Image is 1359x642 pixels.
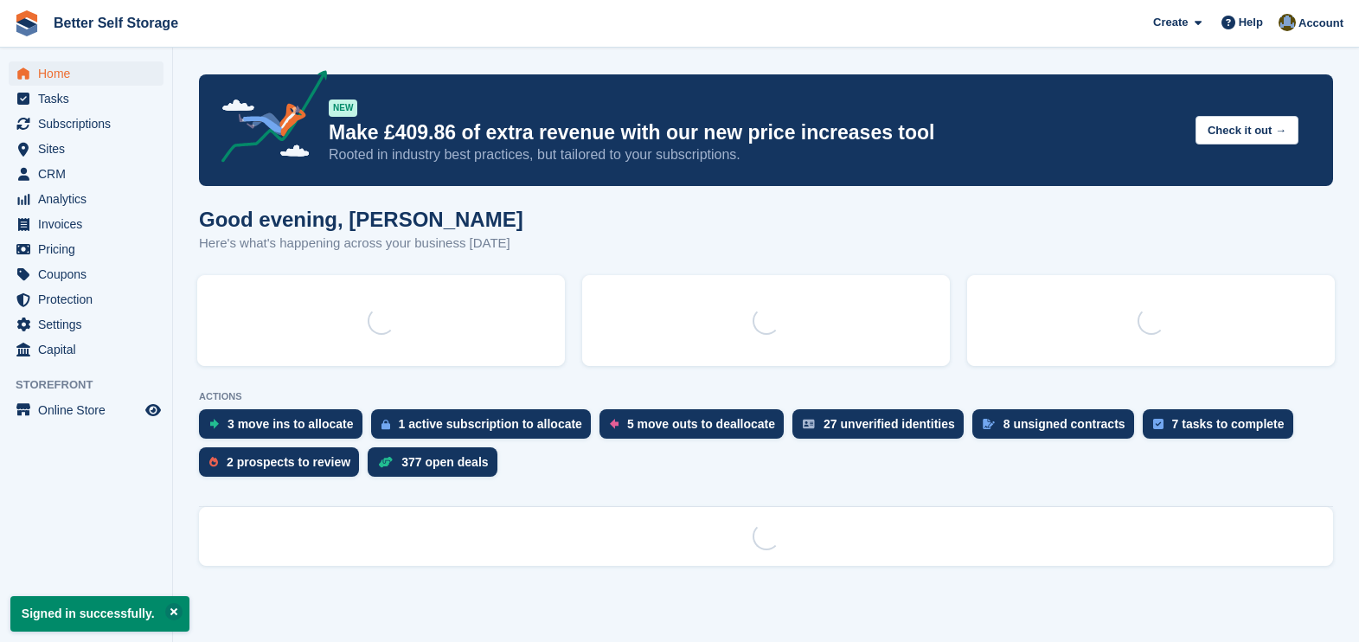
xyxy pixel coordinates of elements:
[38,137,142,161] span: Sites
[9,87,163,111] a: menu
[1298,15,1343,32] span: Account
[199,391,1333,402] p: ACTIONS
[610,419,619,429] img: move_outs_to_deallocate_icon-f764333ba52eb49d3ac5e1228854f67142a1ed5810a6f6cc68b1a99e826820c5.svg
[792,409,972,447] a: 27 unverified identities
[9,287,163,311] a: menu
[599,409,792,447] a: 5 move outs to deallocate
[38,61,142,86] span: Home
[9,237,163,261] a: menu
[16,376,172,394] span: Storefront
[199,208,523,231] h1: Good evening, [PERSON_NAME]
[329,120,1182,145] p: Make £409.86 of extra revenue with our new price increases tool
[371,409,599,447] a: 1 active subscription to allocate
[9,112,163,136] a: menu
[10,596,189,632] p: Signed in successfully.
[381,419,390,430] img: active_subscription_to_allocate_icon-d502201f5373d7db506a760aba3b589e785aa758c864c3986d89f69b8ff3...
[199,447,368,485] a: 2 prospects to review
[9,187,163,211] a: menu
[227,455,350,469] div: 2 prospects to review
[1239,14,1263,31] span: Help
[38,398,142,422] span: Online Store
[9,61,163,86] a: menu
[38,112,142,136] span: Subscriptions
[972,409,1143,447] a: 8 unsigned contracts
[38,187,142,211] span: Analytics
[9,337,163,362] a: menu
[378,456,393,468] img: deal-1b604bf984904fb50ccaf53a9ad4b4a5d6e5aea283cecdc64d6e3604feb123c2.svg
[47,9,185,37] a: Better Self Storage
[9,137,163,161] a: menu
[38,262,142,286] span: Coupons
[38,162,142,186] span: CRM
[209,419,219,429] img: move_ins_to_allocate_icon-fdf77a2bb77ea45bf5b3d319d69a93e2d87916cf1d5bf7949dd705db3b84f3ca.svg
[1153,14,1188,31] span: Create
[1279,14,1296,31] img: David Macdonald
[38,212,142,236] span: Invoices
[1172,417,1285,431] div: 7 tasks to complete
[1143,409,1302,447] a: 7 tasks to complete
[38,287,142,311] span: Protection
[401,455,488,469] div: 377 open deals
[9,212,163,236] a: menu
[207,70,328,169] img: price-adjustments-announcement-icon-8257ccfd72463d97f412b2fc003d46551f7dbcb40ab6d574587a9cd5c0d94...
[38,237,142,261] span: Pricing
[1196,116,1298,144] button: Check it out →
[38,87,142,111] span: Tasks
[38,337,142,362] span: Capital
[199,234,523,254] p: Here's what's happening across your business [DATE]
[1003,417,1125,431] div: 8 unsigned contracts
[9,262,163,286] a: menu
[803,419,815,429] img: verify_identity-adf6edd0f0f0b5bbfe63781bf79b02c33cf7c696d77639b501bdc392416b5a36.svg
[399,417,582,431] div: 1 active subscription to allocate
[9,398,163,422] a: menu
[228,417,354,431] div: 3 move ins to allocate
[143,400,163,421] a: Preview store
[329,145,1182,164] p: Rooted in industry best practices, but tailored to your subscriptions.
[9,162,163,186] a: menu
[38,312,142,337] span: Settings
[983,419,995,429] img: contract_signature_icon-13c848040528278c33f63329250d36e43548de30e8caae1d1a13099fd9432cc5.svg
[824,417,955,431] div: 27 unverified identities
[1153,419,1163,429] img: task-75834270c22a3079a89374b754ae025e5fb1db73e45f91037f5363f120a921f8.svg
[329,100,357,117] div: NEW
[627,417,775,431] div: 5 move outs to deallocate
[14,10,40,36] img: stora-icon-8386f47178a22dfd0bd8f6a31ec36ba5ce8667c1dd55bd0f319d3a0aa187defe.svg
[368,447,505,485] a: 377 open deals
[199,409,371,447] a: 3 move ins to allocate
[209,457,218,467] img: prospect-51fa495bee0391a8d652442698ab0144808aea92771e9ea1ae160a38d050c398.svg
[9,312,163,337] a: menu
